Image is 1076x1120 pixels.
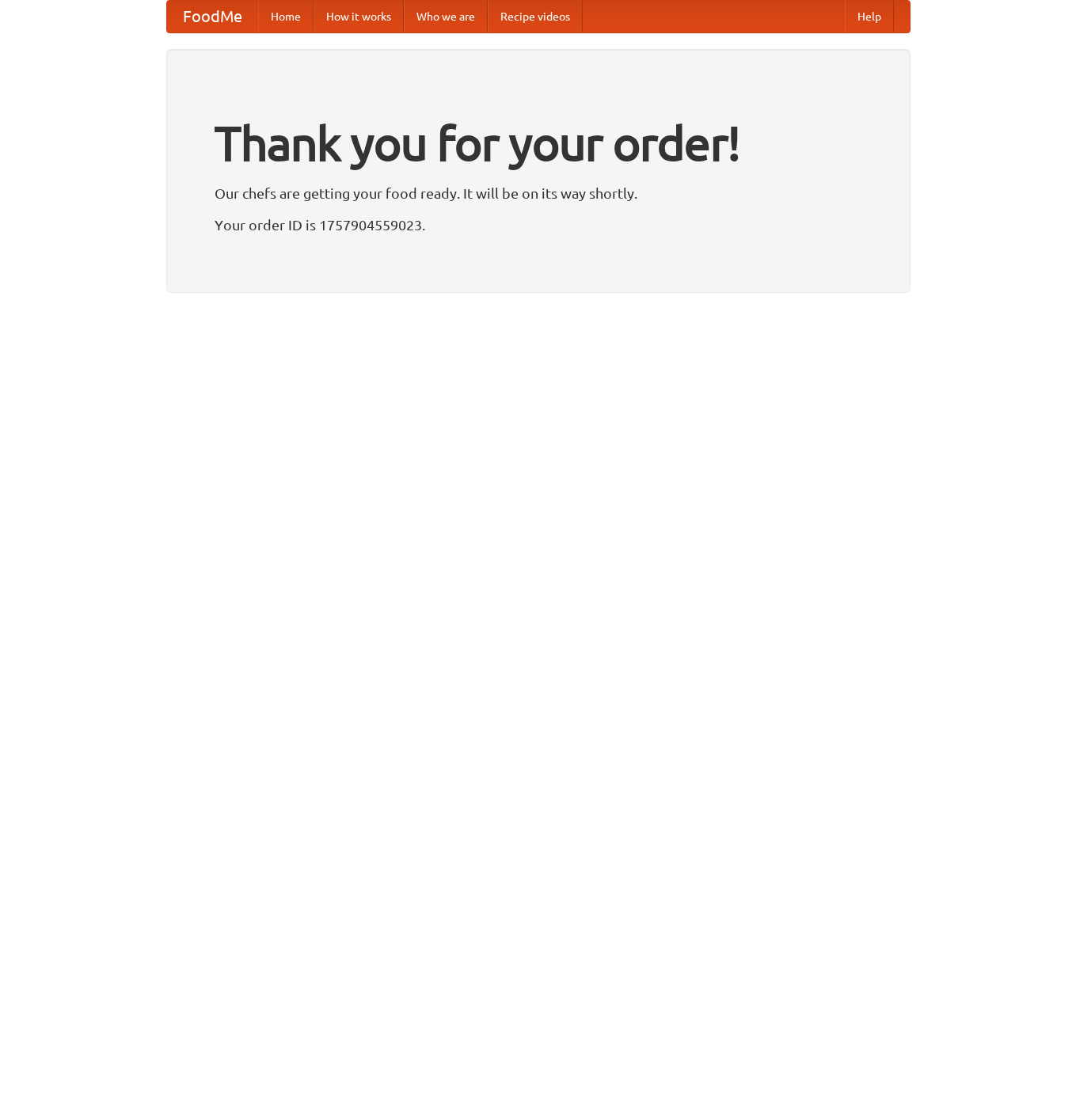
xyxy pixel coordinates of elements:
a: Who we are [404,1,488,32]
a: How it works [314,1,404,32]
p: Our chefs are getting your food ready. It will be on its way shortly. [215,181,862,205]
p: Your order ID is 1757904559023. [215,213,862,237]
a: Home [258,1,314,32]
h1: Thank you for your order! [215,105,862,181]
a: Recipe videos [488,1,583,32]
a: FoodMe [167,1,258,32]
a: Help [845,1,894,32]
